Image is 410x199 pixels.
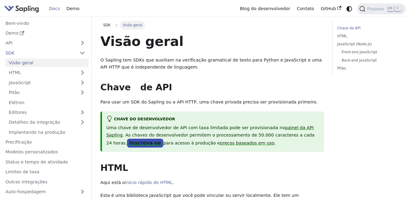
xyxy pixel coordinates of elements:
img: Sapling.ai [4,4,39,13]
p: O Sapling tem SDKs que auxiliam na verificação gramatical de texto para Python e JavaScript e uma... [100,57,324,71]
a: Demo [2,29,89,38]
button: Pesquisar (Ctrl+K) [357,3,406,14]
a: Contato [293,4,317,13]
font: Chave do desenvolvedor [114,117,175,122]
a: Implantando na produção [5,128,89,137]
a: preços baseados em uso [220,141,274,145]
a: Blog do desenvolvedor [237,4,294,13]
a: JavaScript (Node.js) [337,41,399,47]
a: Status e tempo de atividade [2,157,89,166]
span: SDK [103,23,111,27]
p: Para usar um SDK do Sapling ou a API HTTP, uma chave privada precisa ser provisionada primeiro. [100,99,324,106]
h2: Chave de API [100,82,324,93]
a: Demo [63,4,83,13]
h1: Visão geral [100,33,324,50]
a: API [2,39,76,47]
font: Demo [5,30,19,36]
p: Aqui está o . [100,179,324,186]
a: Sapling.ai [4,4,41,13]
a: Chave de API [337,25,399,31]
a: Auto-hospedagem [2,187,89,196]
a: Front-end JavaScript [342,49,397,55]
a: JavaScript [5,78,89,87]
h2: HTML [100,163,324,174]
a: GitHub [317,4,345,13]
a: Bem-vindo [2,19,89,28]
a: início rápido do HTML [125,180,172,185]
button: Expandir categoria da barra lateral 'API' [76,39,89,47]
a: HTML [5,68,89,77]
a: SDK [100,21,113,29]
a: Docs [46,4,63,13]
button: Recolher categoria da barra lateral 'SDK' [76,48,89,57]
a: Pitão [337,66,399,71]
a: SDK [2,48,76,57]
a: Inscreva-se [127,139,163,148]
a: Detalhes da integração [5,118,89,127]
button: Alternar entre o modo escuro e claro (atualmente modo de sistema) [345,4,354,13]
font: GitHub [321,6,336,11]
a: Back-end JavaScript [342,58,397,63]
span: Visão geral [120,21,145,29]
a: Outras integrações [2,177,89,186]
a: Modelos personalizados [2,148,89,156]
a: Precificação [2,138,89,147]
a: Editores [5,108,76,117]
nav: Farinha de rosca [100,21,324,29]
button: Expandir a categoria da barra lateral 'Editores' [76,108,89,117]
kbd: K [395,6,401,11]
a: HTML [337,33,399,39]
span: Procurar [365,6,388,11]
a: Elétron [5,98,89,107]
p: Uma chave de desenvolvedor de API com taxa limitada pode ser provisionada no . As chaves do desen... [106,124,319,147]
a: Visão geral [5,58,89,67]
a: Pitão [5,88,89,97]
a: Limites de taxa [2,167,89,176]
